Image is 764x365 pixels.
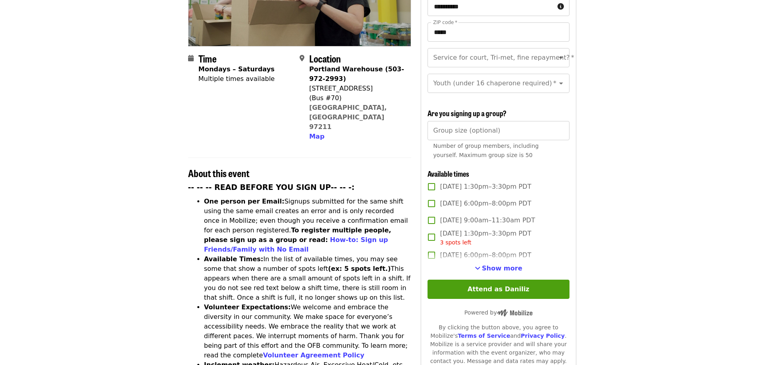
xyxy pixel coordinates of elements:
a: How-to: Sign up Friends/Family with No Email [204,236,388,253]
span: Time [199,51,217,65]
span: Powered by [464,309,533,316]
span: Are you signing up a group? [428,108,507,118]
strong: -- -- -- READ BEFORE YOU SIGN UP-- -- -: [188,183,355,192]
span: [DATE] 6:00pm–8:00pm PDT [440,199,531,208]
i: map-marker-alt icon [300,54,304,62]
span: [DATE] 9:00am–11:30am PDT [440,216,535,225]
button: Attend as Daniliz [428,280,569,299]
a: Privacy Policy [521,333,565,339]
strong: Available Times: [204,255,263,263]
span: [DATE] 6:00pm–8:00pm PDT [440,250,531,260]
label: ZIP code [433,20,457,25]
strong: (ex: 5 spots left.) [328,265,391,272]
i: circle-info icon [557,3,564,10]
i: calendar icon [188,54,194,62]
input: [object Object] [428,121,569,140]
span: Available times [428,168,469,179]
strong: One person per Email: [204,198,285,205]
button: Map [309,132,324,141]
strong: Mondays – Saturdays [199,65,275,73]
span: [DATE] 1:30pm–3:30pm PDT [440,229,531,247]
strong: Volunteer Expectations: [204,303,291,311]
strong: Portland Warehouse (503-972-2993) [309,65,404,83]
div: [STREET_ADDRESS] [309,84,405,93]
a: Volunteer Agreement Policy [263,351,365,359]
button: Open [555,78,567,89]
span: [DATE] 1:30pm–3:30pm PDT [440,182,531,192]
span: About this event [188,166,249,180]
div: Multiple times available [199,74,275,84]
li: In the list of available times, you may see some that show a number of spots left This appears wh... [204,254,411,302]
strong: To register multiple people, please sign up as a group or read: [204,226,391,244]
a: [GEOGRAPHIC_DATA], [GEOGRAPHIC_DATA] 97211 [309,104,387,131]
span: Map [309,133,324,140]
input: ZIP code [428,22,569,42]
span: 3 spots left [440,239,471,246]
span: Location [309,51,341,65]
span: Show more [482,264,523,272]
a: Terms of Service [458,333,510,339]
img: Powered by Mobilize [497,309,533,317]
span: Number of group members, including yourself. Maximum group size is 50 [433,143,539,158]
li: We welcome and embrace the diversity in our community. We make space for everyone’s accessibility... [204,302,411,360]
button: See more timeslots [475,264,523,273]
li: Signups submitted for the same shift using the same email creates an error and is only recorded o... [204,197,411,254]
button: Open [555,52,567,63]
div: (Bus #70) [309,93,405,103]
